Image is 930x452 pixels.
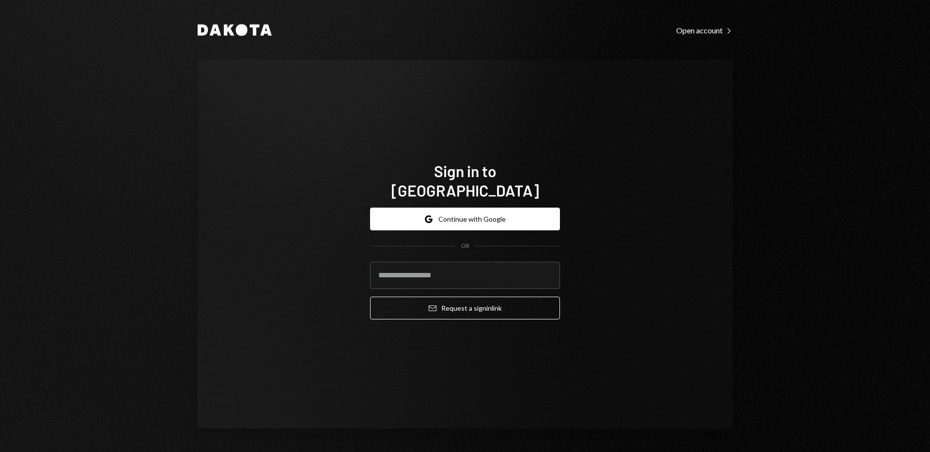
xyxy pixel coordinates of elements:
[370,208,560,230] button: Continue with Google
[370,161,560,200] h1: Sign in to [GEOGRAPHIC_DATA]
[370,297,560,319] button: Request a signinlink
[461,242,469,250] div: OR
[676,26,732,35] div: Open account
[676,25,732,35] a: Open account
